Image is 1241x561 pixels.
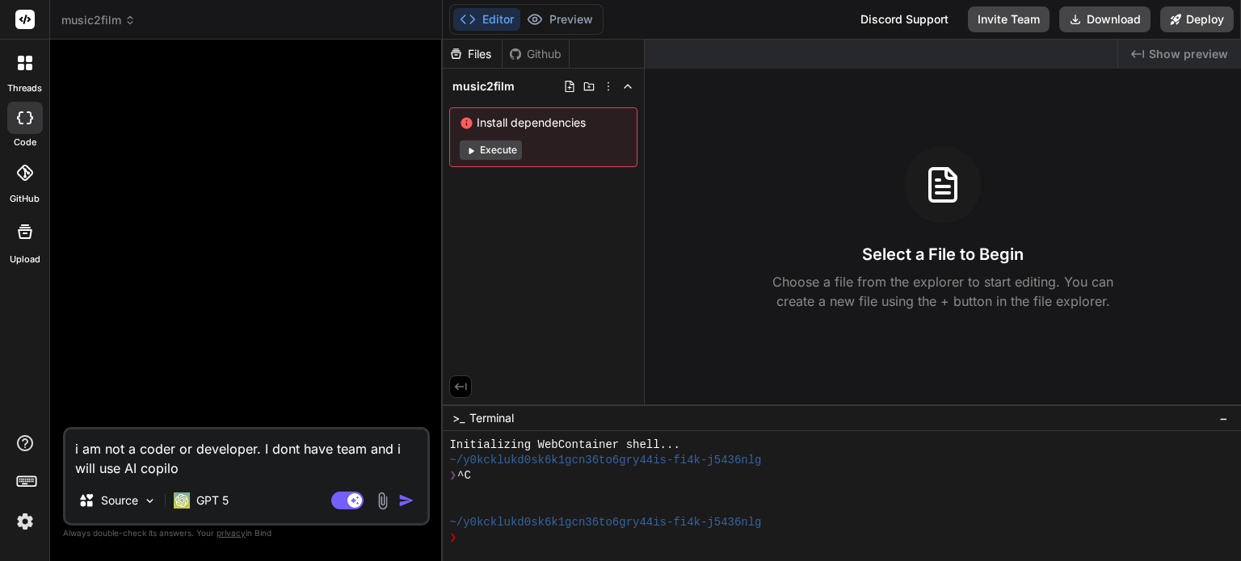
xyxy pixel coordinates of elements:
img: attachment [373,492,392,510]
button: Preview [520,8,599,31]
p: GPT 5 [196,492,229,509]
span: ❯ [449,468,457,484]
button: − [1216,405,1231,431]
span: >_ [452,410,465,426]
img: GPT 5 [174,492,190,509]
label: code [14,136,36,149]
span: privacy [217,528,246,538]
span: ❯ [449,530,457,546]
button: Deploy [1160,6,1234,32]
span: music2film [452,78,515,94]
div: Files [443,46,502,62]
span: Show preview [1149,46,1228,62]
button: Invite Team [968,6,1050,32]
div: Discord Support [851,6,958,32]
p: Source [101,492,138,509]
span: Install dependencies [460,115,627,131]
button: Editor [453,8,520,31]
textarea: i am not a coder or developer. I dont have team and i will use AI copilo [65,429,427,478]
img: Pick Models [143,494,157,508]
span: − [1219,410,1228,426]
p: Choose a file from the explorer to start editing. You can create a new file using the + button in... [762,272,1124,311]
div: Github [503,46,569,62]
span: ~/y0kcklukd0sk6k1gcn36to6gry44is-fi4k-j5436nlg [449,515,761,530]
label: threads [7,82,42,95]
p: Always double-check its answers. Your in Bind [63,525,430,541]
button: Download [1059,6,1151,32]
span: ^C [457,468,471,484]
button: Execute [460,140,522,160]
span: Initializing WebContainer shell... [449,437,679,453]
img: icon [398,492,414,509]
img: settings [11,508,39,535]
label: GitHub [10,192,40,206]
span: music2film [61,12,136,28]
span: ~/y0kcklukd0sk6k1gcn36to6gry44is-fi4k-j5436nlg [449,453,761,468]
h3: Select a File to Begin [862,243,1024,266]
span: Terminal [469,410,514,426]
label: Upload [10,253,40,266]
